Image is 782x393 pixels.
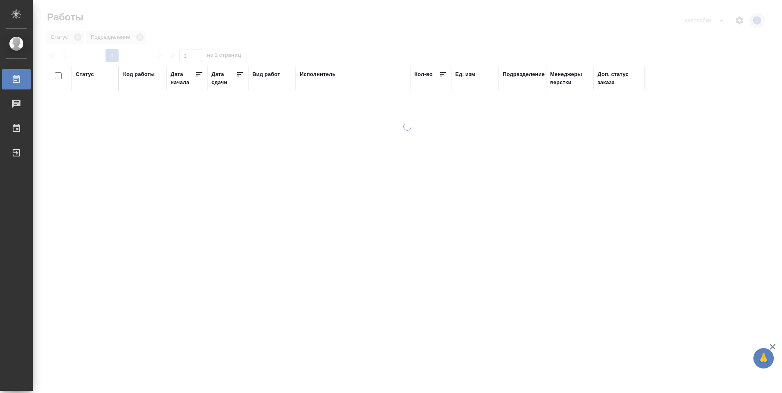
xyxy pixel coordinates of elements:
[211,70,236,87] div: Дата сдачи
[503,70,545,78] div: Подразделение
[757,350,771,367] span: 🙏
[300,70,336,78] div: Исполнитель
[76,70,94,78] div: Статус
[252,70,280,78] div: Вид работ
[414,70,433,78] div: Кол-во
[753,348,774,368] button: 🙏
[123,70,155,78] div: Код работы
[455,70,475,78] div: Ед. изм
[550,70,589,87] div: Менеджеры верстки
[171,70,195,87] div: Дата начала
[598,70,640,87] div: Доп. статус заказа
